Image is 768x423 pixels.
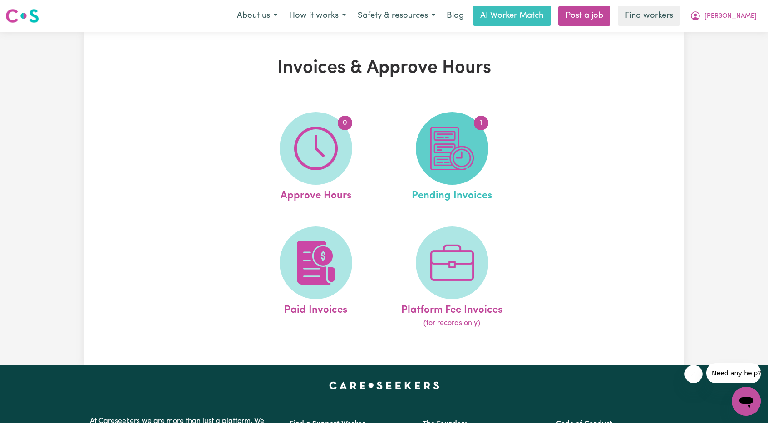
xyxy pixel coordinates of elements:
a: Careseekers home page [329,382,439,389]
span: Approve Hours [281,185,351,204]
span: Paid Invoices [284,299,347,318]
button: My Account [684,6,763,25]
span: 0 [338,116,352,130]
a: Paid Invoices [251,226,381,329]
button: About us [231,6,283,25]
iframe: Button to launch messaging window [732,387,761,416]
span: Need any help? [5,6,55,14]
a: Careseekers logo [5,5,39,26]
span: (for records only) [423,318,480,329]
span: 1 [474,116,488,130]
a: Approve Hours [251,112,381,204]
img: Careseekers logo [5,8,39,24]
h1: Invoices & Approve Hours [190,57,578,79]
span: Platform Fee Invoices [401,299,502,318]
a: AI Worker Match [473,6,551,26]
a: Pending Invoices [387,112,517,204]
a: Platform Fee Invoices(for records only) [387,226,517,329]
a: Blog [441,6,469,26]
a: Post a job [558,6,610,26]
button: Safety & resources [352,6,441,25]
a: Find workers [618,6,680,26]
iframe: Close message [684,365,703,383]
button: How it works [283,6,352,25]
span: Pending Invoices [412,185,492,204]
span: [PERSON_NAME] [704,11,757,21]
iframe: Message from company [706,363,761,383]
